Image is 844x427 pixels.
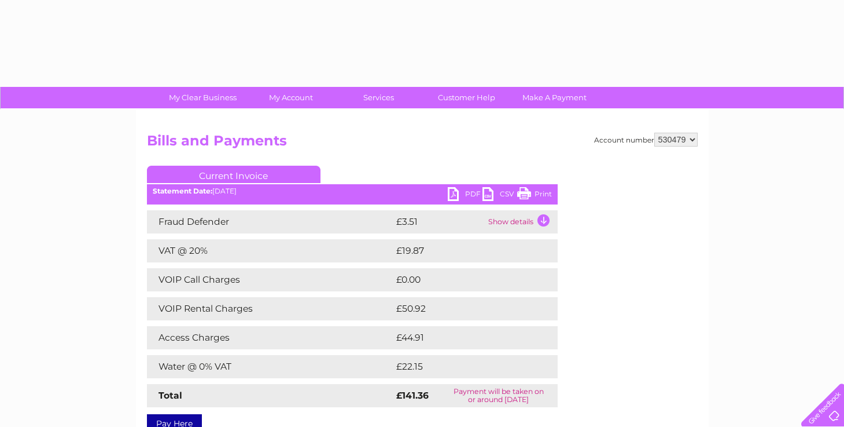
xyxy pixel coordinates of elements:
b: Statement Date: [153,187,212,195]
a: Current Invoice [147,166,320,183]
td: £50.92 [393,297,535,320]
td: £22.15 [393,355,533,378]
h2: Bills and Payments [147,133,698,155]
td: £19.87 [393,239,533,262]
a: PDF [448,187,482,204]
td: Payment will be taken on or around [DATE] [440,384,557,407]
a: Customer Help [419,87,514,108]
td: Show details [485,210,558,233]
td: £44.91 [393,326,533,349]
a: CSV [482,187,517,204]
td: VOIP Rental Charges [147,297,393,320]
td: Access Charges [147,326,393,349]
a: My Account [243,87,338,108]
td: £0.00 [393,268,531,291]
strong: £141.36 [396,390,429,401]
td: VAT @ 20% [147,239,393,262]
td: £3.51 [393,210,485,233]
td: Water @ 0% VAT [147,355,393,378]
a: Services [331,87,426,108]
td: VOIP Call Charges [147,268,393,291]
strong: Total [159,390,182,401]
div: [DATE] [147,187,558,195]
a: Print [517,187,552,204]
a: My Clear Business [155,87,250,108]
td: Fraud Defender [147,210,393,233]
a: Make A Payment [507,87,602,108]
div: Account number [594,133,698,147]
